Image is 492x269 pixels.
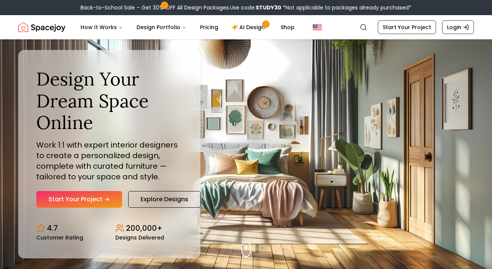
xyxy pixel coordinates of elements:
p: 4.7 [47,223,58,233]
a: Start Your Project [36,191,122,208]
a: Pricing [194,20,224,35]
button: Design Portfolio [130,20,192,35]
small: Customer Rating [36,235,83,240]
h1: Design Your Dream Space Online [36,68,182,134]
div: Back-to-School Sale – Get 30% OFF All Design Packages. [81,4,411,11]
nav: Main [74,20,301,35]
span: *Not applicable to packages already purchased* [281,4,411,11]
a: Start Your Project [378,20,436,34]
span: Use code: [230,4,281,11]
div: Design stats [36,217,182,240]
p: 200,000+ [126,223,162,233]
a: Shop [275,20,301,35]
small: Designs Delivered [115,235,164,240]
img: Spacejoy Logo [18,20,65,35]
p: Work 1:1 with expert interior designers to create a personalized design, complete with curated fu... [36,140,182,182]
button: How It Works [74,20,129,35]
a: AI Design [226,20,273,35]
a: Spacejoy [18,20,65,35]
b: STUDY30 [256,4,281,11]
nav: Global [18,15,474,39]
img: United States [313,23,322,32]
a: Login [442,20,474,34]
a: Explore Designs [128,191,201,208]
